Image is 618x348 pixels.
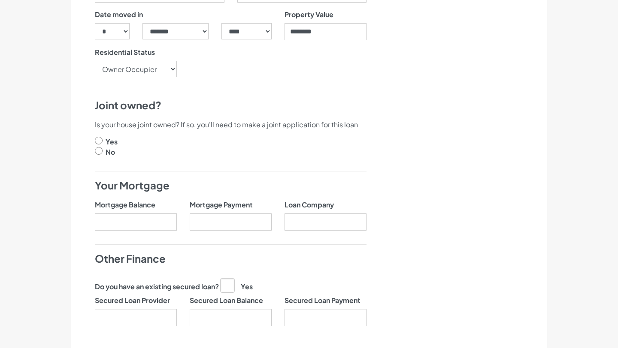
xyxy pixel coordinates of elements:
h4: Other Finance [95,252,367,266]
label: Yes [106,137,118,147]
h4: Your Mortgage [95,178,367,193]
label: Loan Company [285,200,334,210]
label: Secured Loan Payment [285,295,360,306]
label: Residential Status [95,47,155,57]
label: Secured Loan Provider [95,295,170,306]
label: Secured Loan Balance [190,295,263,306]
h4: Joint owned? [95,98,367,113]
label: Mortgage Payment [190,200,253,210]
label: Property Value [285,9,333,20]
label: Do you have an existing secured loan? [95,282,219,292]
label: Date moved in [95,9,143,20]
label: Mortgage Balance [95,200,155,210]
label: Yes [220,278,253,292]
p: Is your house joint owned? If so, you'll need to make a joint application for this loan [95,120,367,130]
label: No [106,147,115,157]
